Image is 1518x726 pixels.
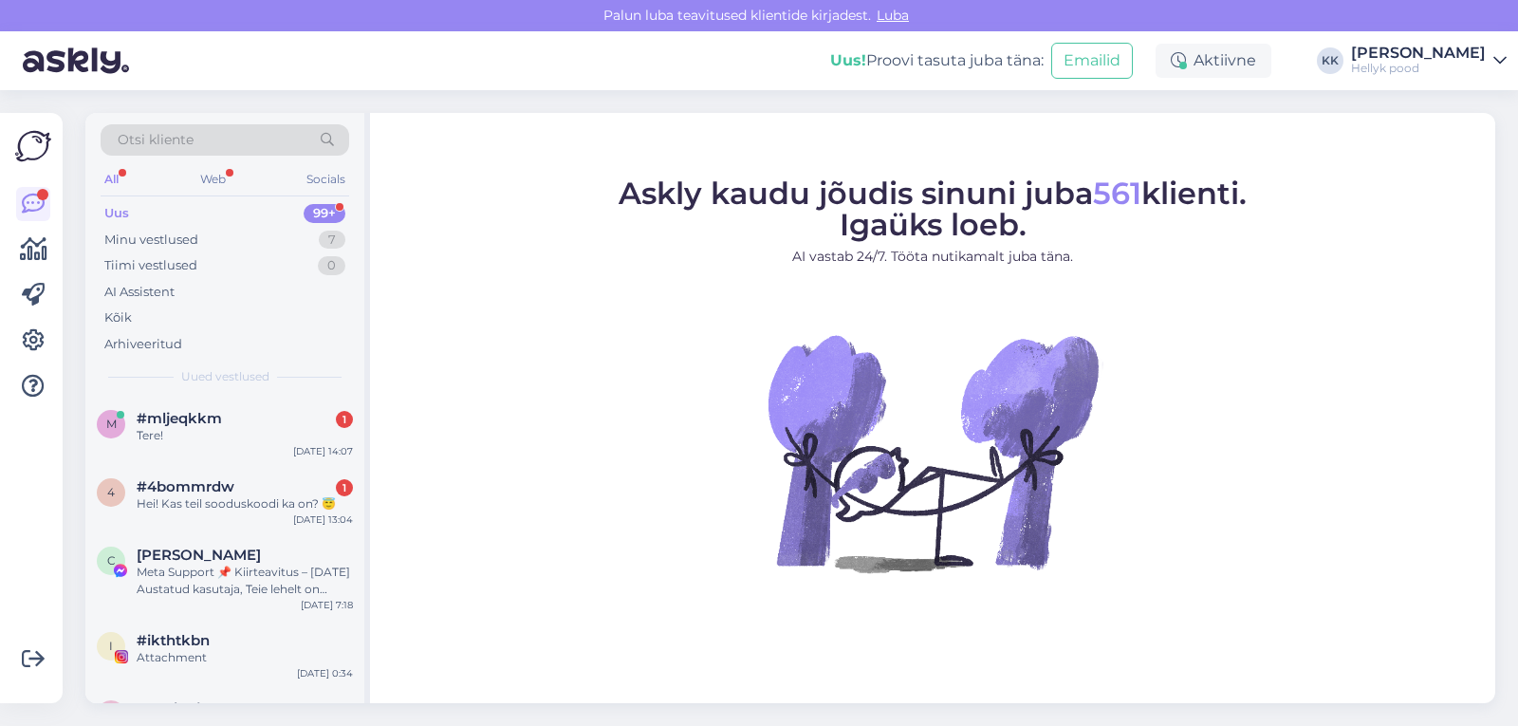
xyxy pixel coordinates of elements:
div: Kõik [104,308,132,327]
div: [DATE] 14:07 [293,444,353,458]
span: #mljeqkkm [137,410,222,427]
div: Hellyk pood [1351,61,1486,76]
div: 1 [336,479,353,496]
span: m [106,417,117,431]
div: Attachment [137,649,353,666]
span: 561 [1093,175,1141,212]
div: Socials [303,167,349,192]
p: AI vastab 24/7. Tööta nutikamalt juba täna. [619,247,1247,267]
span: i [109,639,113,653]
div: Tiimi vestlused [104,256,197,275]
button: Emailid [1051,43,1133,79]
div: Minu vestlused [104,231,198,250]
span: #ikthtkbn [137,632,210,649]
span: #4bommrdw [137,478,234,495]
a: [PERSON_NAME]Hellyk pood [1351,46,1507,76]
div: [DATE] 0:34 [297,666,353,680]
span: Uued vestlused [181,368,269,385]
div: 1 [336,411,353,428]
span: Otsi kliente [118,130,194,150]
img: No Chat active [762,282,1103,624]
div: Arhiveeritud [104,335,182,354]
div: Uus [104,204,129,223]
span: 4 [107,485,115,499]
div: [PERSON_NAME] [1351,46,1486,61]
div: All [101,167,122,192]
div: [DATE] 13:04 [293,512,353,527]
span: Clara Dongo [137,547,261,564]
div: Proovi tasuta juba täna: [830,49,1044,72]
span: Askly kaudu jõudis sinuni juba klienti. Igaüks loeb. [619,175,1247,243]
b: Uus! [830,51,866,69]
span: C [107,553,116,568]
span: Luba [871,7,915,24]
div: Hei! Kas teil sooduskoodi ka on? 😇 [137,495,353,512]
div: AI Assistent [104,283,175,302]
div: Meta Support 📌 Kiirteavitus – [DATE] Austatud kasutaja, Teie lehelt on tuvastatud sisu, mis võib ... [137,564,353,598]
span: #3y4i0qjo [137,700,210,717]
div: 99+ [304,204,345,223]
div: [DATE] 7:18 [301,598,353,612]
div: 0 [318,256,345,275]
div: Aktiivne [1156,44,1271,78]
img: Askly Logo [15,128,51,164]
div: Tere! [137,427,353,444]
div: KK [1317,47,1343,74]
div: 7 [319,231,345,250]
div: Web [196,167,230,192]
